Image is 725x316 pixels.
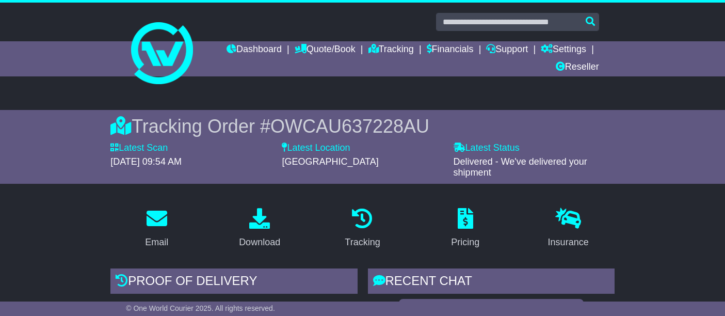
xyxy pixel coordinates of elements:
[138,204,175,253] a: Email
[454,156,587,178] span: Delivered - We've delivered your shipment
[427,41,474,59] a: Financials
[282,156,378,167] span: [GEOGRAPHIC_DATA]
[227,41,282,59] a: Dashboard
[338,204,386,253] a: Tracking
[368,268,615,296] div: RECENT CHAT
[110,115,615,137] div: Tracking Order #
[110,268,357,296] div: Proof of Delivery
[556,59,599,76] a: Reseller
[270,116,429,137] span: OWCAU637228AU
[451,235,479,249] div: Pricing
[282,143,350,154] label: Latest Location
[541,41,586,59] a: Settings
[145,235,168,249] div: Email
[345,235,380,249] div: Tracking
[454,143,520,154] label: Latest Status
[541,204,595,253] a: Insurance
[444,204,486,253] a: Pricing
[232,204,287,253] a: Download
[126,304,275,312] span: © One World Courier 2025. All rights reserved.
[110,156,182,167] span: [DATE] 09:54 AM
[239,235,280,249] div: Download
[368,41,414,59] a: Tracking
[295,41,356,59] a: Quote/Book
[548,235,589,249] div: Insurance
[486,41,528,59] a: Support
[110,143,168,154] label: Latest Scan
